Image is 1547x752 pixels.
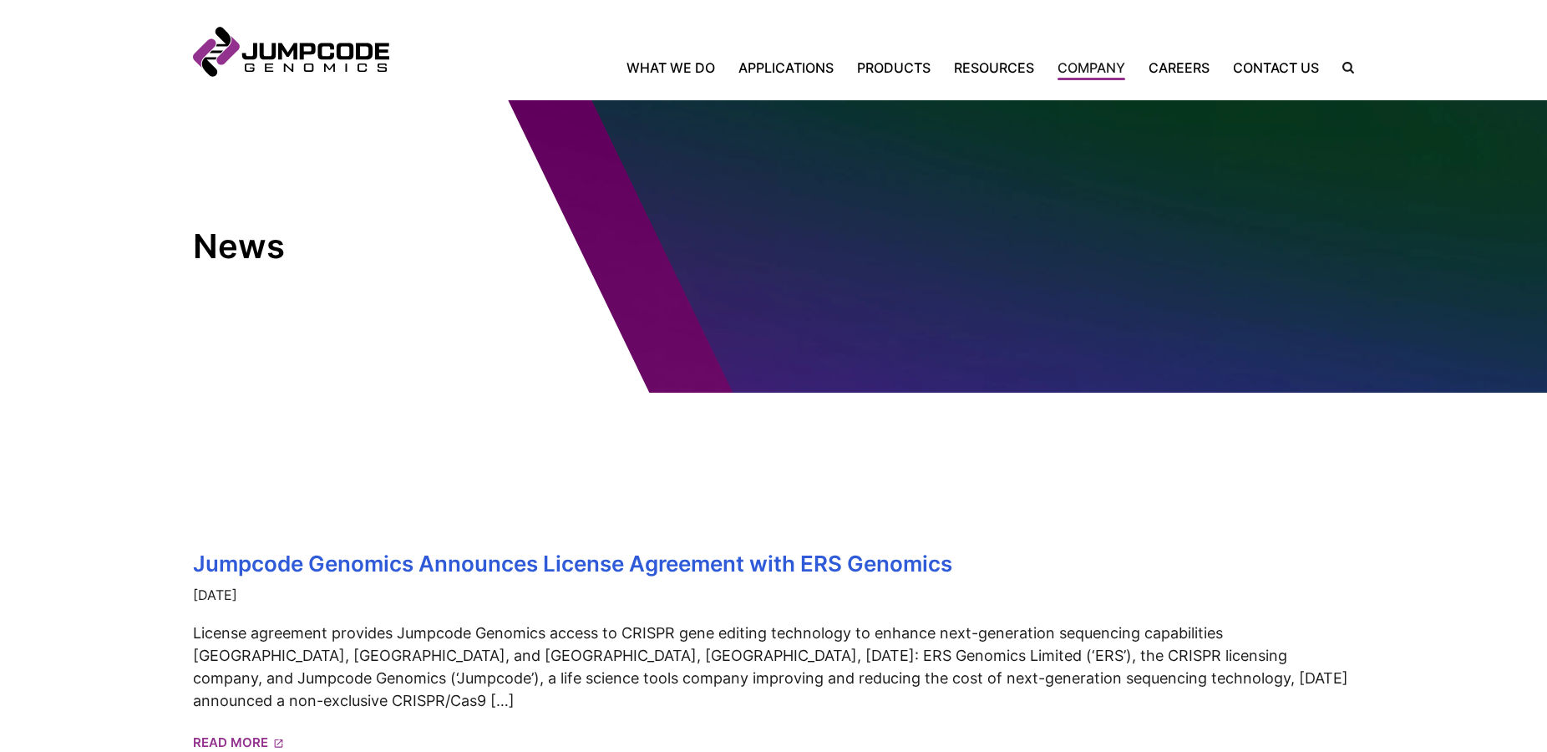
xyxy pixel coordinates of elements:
a: Jumpcode Genomics Announces License Agreement with ERS Genomics [193,551,952,577]
a: Products [845,58,942,78]
time: [DATE] [193,585,1354,605]
a: Applications [727,58,845,78]
p: License agreement provides Jumpcode Genomics access to CRISPR gene editing technology to enhance ... [193,622,1354,712]
a: Resources [942,58,1046,78]
a: What We Do [626,58,727,78]
a: Careers [1137,58,1221,78]
label: Search the site. [1331,62,1354,74]
a: Company [1046,58,1137,78]
a: Contact Us [1221,58,1331,78]
nav: Primary Navigation [389,58,1331,78]
h1: News [193,226,494,267]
